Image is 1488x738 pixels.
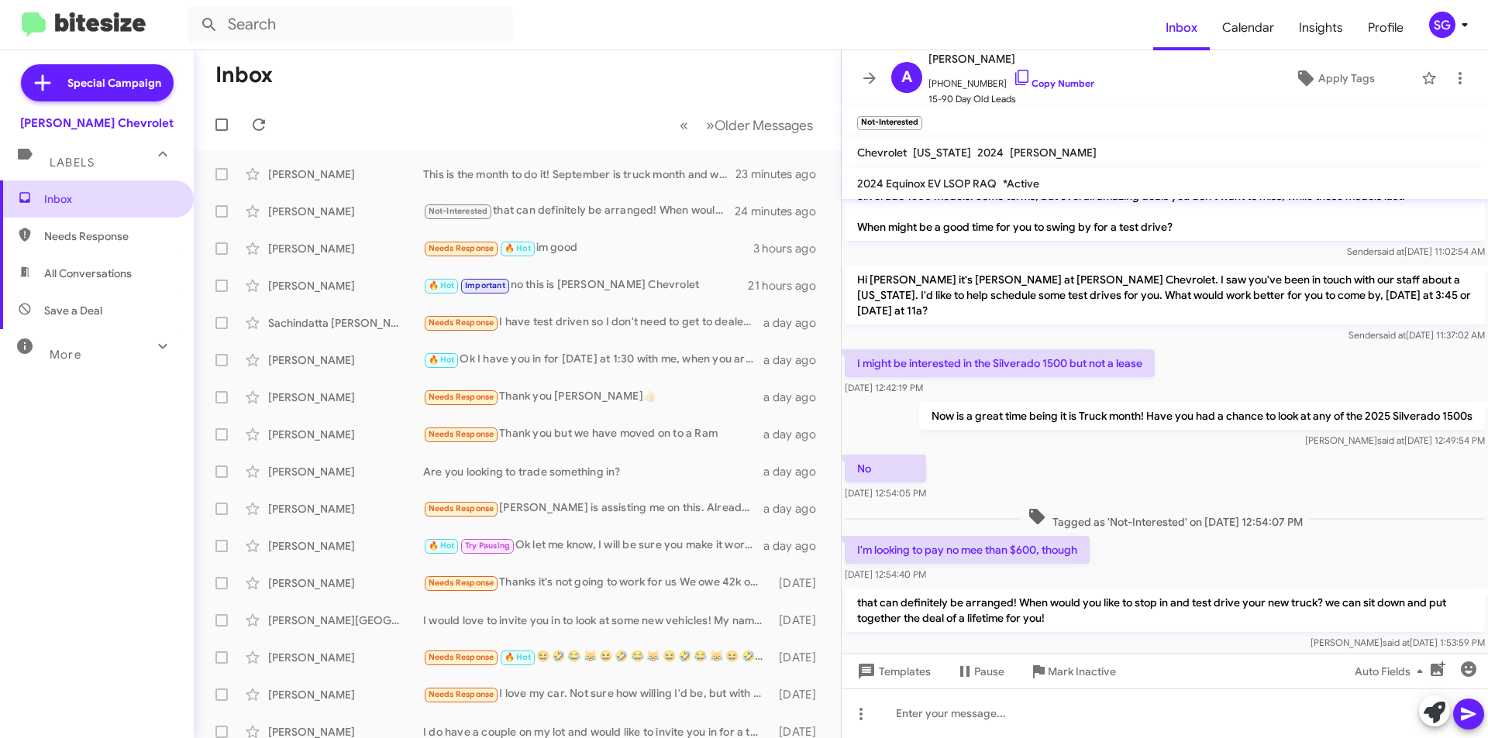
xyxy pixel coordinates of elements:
div: [PERSON_NAME] [268,241,423,256]
span: Save a Deal [44,303,102,318]
button: Auto Fields [1342,657,1441,685]
span: 2024 Equinox EV LSOP RAQ [857,177,997,191]
a: Profile [1355,5,1416,50]
span: Tagged as 'Not-Interested' on [DATE] 12:54:07 PM [1021,507,1309,530]
div: 21 hours ago [748,278,828,293]
span: Auto Fields [1355,657,1429,685]
span: 🔥 Hot [505,652,531,662]
a: Special Campaign [21,64,174,101]
div: I would love to invite you in to look at some new vehicles! My name is [PERSON_NAME] here at [PER... [423,613,771,628]
span: Needs Response [429,503,494,513]
div: [DATE] [771,687,828,702]
span: Needs Response [429,392,494,402]
div: [PERSON_NAME] [268,166,423,182]
button: SG [1416,12,1471,38]
span: Try Pausing [465,541,510,551]
div: no this is [PERSON_NAME] Chevrolet [423,276,748,294]
p: Now is a great time being it is Truck month! Have you had a chance to look at any of the 2025 Sil... [919,402,1485,430]
div: SG [1429,12,1455,38]
button: Previous [670,109,697,141]
nav: Page navigation example [671,109,822,141]
span: 🔥 Hot [429,541,455,551]
p: I might be interested in the Silverado 1500 but not a lease [845,349,1155,377]
div: [PERSON_NAME][GEOGRAPHIC_DATA] [268,613,423,628]
span: Special Campaign [67,75,161,91]
span: Chevrolet [857,146,907,160]
span: *Active [1003,177,1039,191]
span: [PERSON_NAME] [DATE] 1:53:59 PM [1311,637,1485,648]
div: Thank you but we have moved on to a Ram [423,425,763,443]
button: Apply Tags [1255,64,1414,92]
div: [PERSON_NAME] [268,464,423,479]
div: [PERSON_NAME] [268,427,423,442]
p: that can definitely be arranged! When would you like to stop in and test drive your new truck? we... [845,589,1485,632]
input: Search [188,6,513,43]
p: No [845,455,926,482]
p: I'm looking to pay no mee than $600, though [845,536,1090,564]
div: [DATE] [771,575,828,591]
div: [PERSON_NAME] [268,352,423,368]
span: Older Messages [715,117,813,134]
a: Inbox [1153,5,1210,50]
div: Ok let me know, I will be sure you make it worth the ride for you [423,537,763,554]
span: 2024 [977,146,1004,160]
div: Ok I have you in for [DATE] at 1:30 with me, when you arrive ask for [PERSON_NAME] at the front d... [423,351,763,369]
div: a day ago [763,538,828,554]
span: Important [465,280,505,290]
span: [PERSON_NAME] [1010,146,1097,160]
span: Needs Response [429,318,494,328]
span: Templates [854,657,931,685]
div: [PERSON_NAME] [268,538,423,554]
span: Not-Interested [429,206,488,216]
span: said at [1383,637,1410,648]
span: Needs Response [429,578,494,588]
span: said at [1377,245,1404,257]
div: [DATE] [771,613,828,628]
span: 🔥 Hot [429,355,455,365]
small: Not-Interested [857,116,922,130]
span: All Conversations [44,266,132,281]
div: a day ago [763,352,828,368]
p: Hi [PERSON_NAME] it's [PERSON_NAME] at [PERSON_NAME] Chevrolet. I saw you've been in touch with o... [845,266,1485,324]
span: More [50,348,81,362]
span: [PERSON_NAME] [DATE] 12:49:54 PM [1305,434,1485,446]
div: [PERSON_NAME] [268,650,423,665]
div: I love my car. Not sure how willing I'd be, but with the right price and my monthly payment remai... [423,685,771,703]
span: Sender [DATE] 11:02:54 AM [1347,245,1485,257]
div: 24 minutes ago [735,204,828,219]
span: Sender [DATE] 11:37:02 AM [1348,329,1485,341]
div: [PERSON_NAME] [268,575,423,591]
div: Are you looking to trade something in? [423,464,763,479]
div: I have test driven so I don't need to get to dealership again [423,314,763,331]
button: Templates [842,657,943,685]
span: 15-90 Day Old Leads [928,91,1094,107]
span: Needs Response [429,429,494,439]
div: Thank you [PERSON_NAME]👍🏻 [423,388,763,406]
div: This is the month to do it! September is truck month and we have great deals on our 1500s that le... [423,166,735,182]
div: a day ago [763,427,828,442]
span: Mark Inactive [1048,657,1116,685]
span: [DATE] 12:54:40 PM [845,568,926,580]
a: Calendar [1210,5,1286,50]
div: im good [423,239,753,257]
div: [PERSON_NAME] [268,278,423,293]
span: Needs Response [429,652,494,662]
span: Needs Response [429,243,494,253]
span: A [901,65,912,90]
div: that can definitely be arranged! When would you like to stop in and test drive your new truck? we... [423,202,735,220]
button: Mark Inactive [1017,657,1128,685]
button: Next [697,109,822,141]
div: [PERSON_NAME] [268,390,423,405]
span: 🔥 Hot [505,243,531,253]
span: said at [1377,434,1404,446]
span: [US_STATE] [913,146,971,160]
div: a day ago [763,315,828,331]
a: Copy Number [1013,77,1094,89]
span: Pause [974,657,1004,685]
span: Needs Response [44,228,176,244]
div: 23 minutes ago [735,166,828,182]
div: 3 hours ago [753,241,828,256]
